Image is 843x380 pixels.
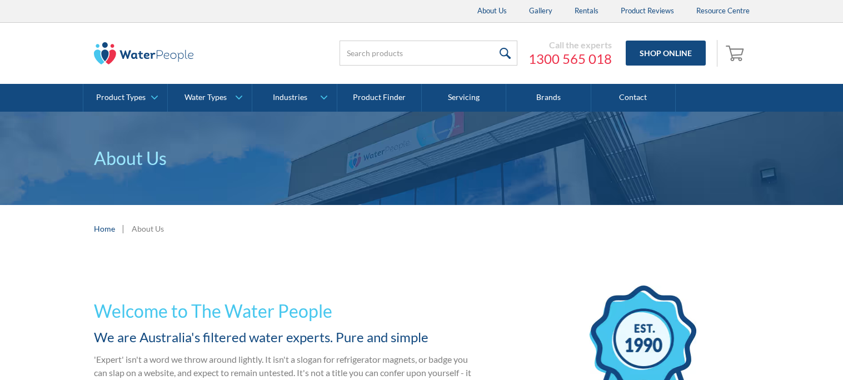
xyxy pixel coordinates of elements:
[94,223,115,234] a: Home
[626,41,706,66] a: Shop Online
[422,84,506,112] a: Servicing
[528,51,612,67] a: 1300 565 018
[273,93,307,102] div: Industries
[94,298,473,324] h1: Welcome to The Water People
[94,42,194,64] img: The Water People
[726,44,747,62] img: shopping cart
[121,222,126,235] div: |
[723,40,750,67] a: Open cart
[506,84,591,112] a: Brands
[94,145,750,172] p: About Us
[184,93,227,102] div: Water Types
[83,84,167,112] a: Product Types
[337,84,422,112] a: Product Finder
[94,327,473,347] h2: We are Australia's filtered water experts. Pure and simple
[591,84,676,112] a: Contact
[252,84,336,112] a: Industries
[528,39,612,51] div: Call the experts
[96,93,146,102] div: Product Types
[132,223,164,234] div: About Us
[340,41,517,66] input: Search products
[168,84,252,112] a: Water Types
